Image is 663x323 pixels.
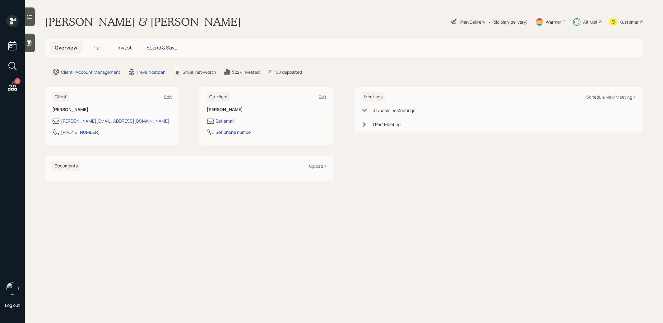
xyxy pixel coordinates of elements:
[586,94,636,100] div: Schedule New Meeting +
[583,19,598,25] div: Altruist
[276,69,302,75] div: $0 deposited
[118,44,132,51] span: Invest
[52,92,69,102] h6: Client
[309,163,327,169] div: Upload +
[546,19,561,25] div: Warmer
[373,107,415,114] div: 0 Upcoming Meeting s
[61,118,169,124] div: [PERSON_NAME][EMAIL_ADDRESS][DOMAIN_NAME]
[319,94,327,100] div: Edit
[5,302,20,308] div: Log out
[164,94,172,100] div: Edit
[92,44,103,51] span: Plan
[232,69,260,75] div: $22k invested
[45,15,241,29] h1: [PERSON_NAME] & [PERSON_NAME]
[52,161,80,171] h6: Documents
[207,92,230,102] h6: Co-client
[61,69,120,75] div: Client · Account Management
[6,282,19,295] img: treva-nostdahl-headshot.png
[216,129,252,135] div: Set phone number
[488,19,528,25] div: • (old plan-delivery)
[207,107,327,112] h6: [PERSON_NAME]
[216,118,234,124] div: Set email
[373,121,401,128] div: 1 Past Meeting
[183,69,216,75] div: $788k net-worth
[619,19,639,25] div: Kustomer
[14,78,21,84] div: 20
[52,107,172,112] h6: [PERSON_NAME]
[61,129,100,135] div: [PHONE_NUMBER]
[55,44,77,51] span: Overview
[146,44,177,51] span: Spend & Save
[361,92,385,102] h6: Meetings
[460,19,485,25] div: Plan Delivery
[137,69,166,75] div: Treva Nostdahl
